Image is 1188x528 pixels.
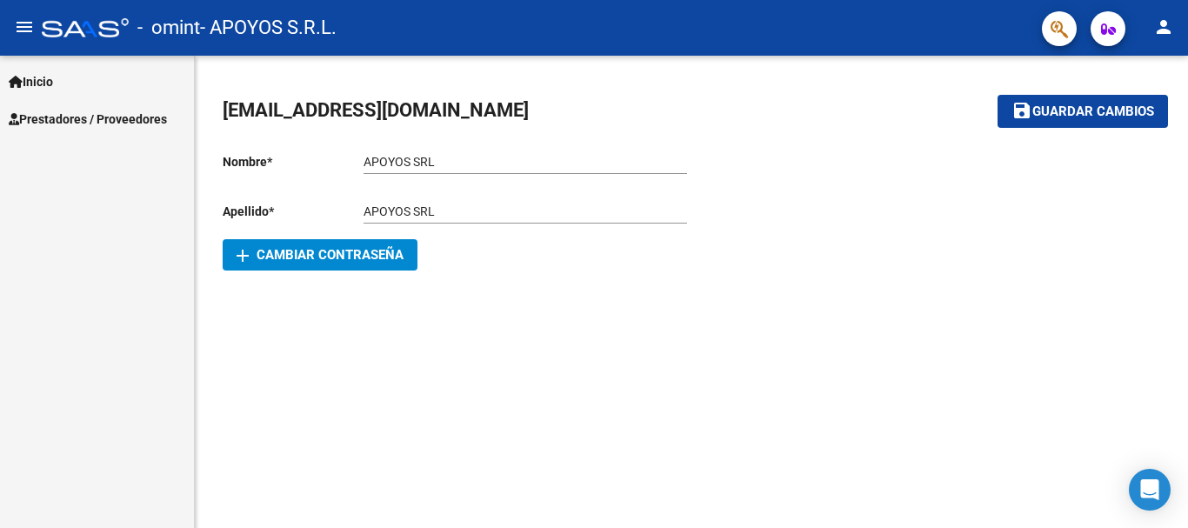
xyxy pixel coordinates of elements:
[237,247,404,263] span: Cambiar Contraseña
[998,95,1168,127] button: Guardar cambios
[1011,100,1032,121] mat-icon: save
[200,9,337,47] span: - APOYOS S.R.L.
[9,110,167,129] span: Prestadores / Proveedores
[9,72,53,91] span: Inicio
[14,17,35,37] mat-icon: menu
[137,9,200,47] span: - omint
[1129,469,1171,511] div: Open Intercom Messenger
[223,152,364,171] p: Nombre
[223,99,529,121] span: [EMAIL_ADDRESS][DOMAIN_NAME]
[1032,104,1154,120] span: Guardar cambios
[232,245,253,266] mat-icon: add
[223,239,417,271] button: Cambiar Contraseña
[223,202,364,221] p: Apellido
[1153,17,1174,37] mat-icon: person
